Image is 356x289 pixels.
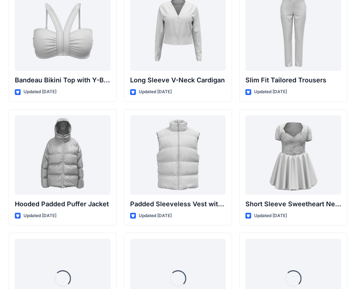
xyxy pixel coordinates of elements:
p: Updated [DATE] [139,212,172,220]
p: Updated [DATE] [254,212,287,220]
a: Padded Sleeveless Vest with Stand Collar [130,115,226,195]
p: Slim Fit Tailored Trousers [245,75,341,85]
a: Hooded Padded Puffer Jacket [15,115,111,195]
p: Bandeau Bikini Top with Y-Back Straps and Stitch Detail [15,75,111,85]
p: Long Sleeve V-Neck Cardigan [130,75,226,85]
p: Padded Sleeveless Vest with Stand Collar [130,199,226,209]
p: Short Sleeve Sweetheart Neckline Mini Dress with Textured Bodice [245,199,341,209]
p: Updated [DATE] [254,88,287,96]
p: Updated [DATE] [23,212,56,220]
p: Updated [DATE] [139,88,172,96]
p: Hooded Padded Puffer Jacket [15,199,111,209]
p: Updated [DATE] [23,88,56,96]
a: Short Sleeve Sweetheart Neckline Mini Dress with Textured Bodice [245,115,341,195]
